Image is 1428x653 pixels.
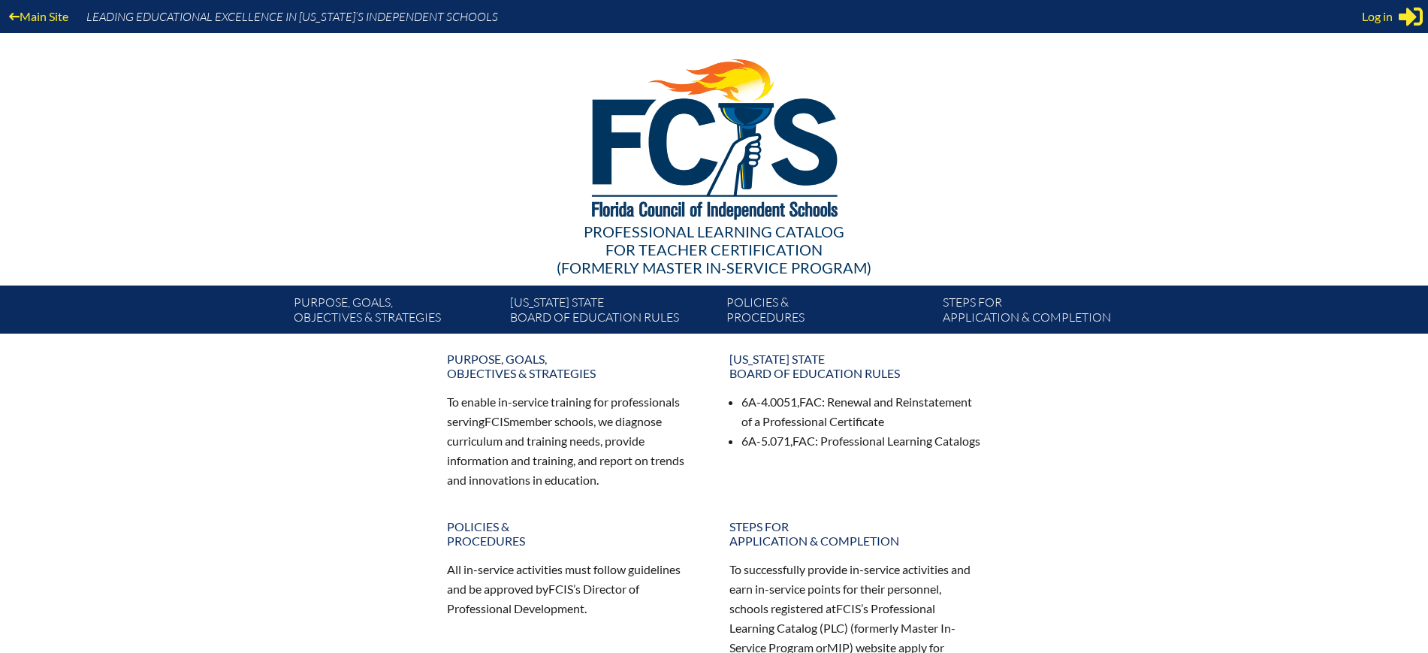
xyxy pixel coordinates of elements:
[485,414,509,428] span: FCIS
[447,392,699,489] p: To enable in-service training for professionals serving member schools, we diagnose curriculum an...
[799,395,822,409] span: FAC
[1399,5,1423,29] svg: Sign in or register
[720,513,991,554] a: Steps forapplication & completion
[741,431,982,451] li: 6A-5.071, : Professional Learning Catalogs
[741,392,982,431] li: 6A-4.0051, : Renewal and Reinstatement of a Professional Certificate
[937,292,1153,334] a: Steps forapplication & completion
[438,513,708,554] a: Policies &Procedures
[504,292,720,334] a: [US_STATE] StateBoard of Education rules
[792,434,815,448] span: FAC
[438,346,708,386] a: Purpose, goals,objectives & strategies
[288,292,504,334] a: Purpose, goals,objectives & strategies
[3,6,74,26] a: Main Site
[720,292,937,334] a: Policies &Procedures
[720,346,991,386] a: [US_STATE] StateBoard of Education rules
[823,621,844,635] span: PLC
[447,560,699,618] p: All in-service activities must follow guidelines and be approved by ’s Director of Professional D...
[282,222,1147,277] div: Professional Learning Catalog (formerly Master In-service Program)
[1362,8,1393,26] span: Log in
[548,582,573,596] span: FCIS
[836,601,861,615] span: FCIS
[559,33,869,238] img: FCISlogo221.eps
[605,240,823,258] span: for Teacher Certification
